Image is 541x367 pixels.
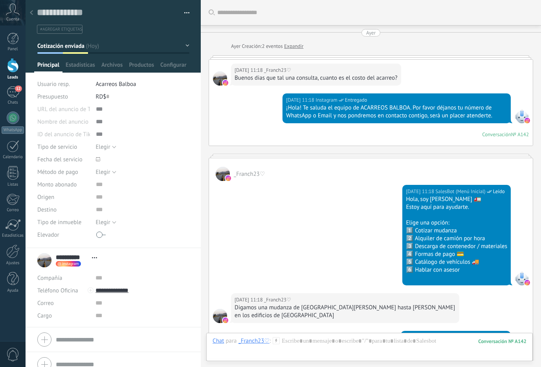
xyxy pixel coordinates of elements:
span: Destino [37,207,57,213]
div: Leads [2,75,24,80]
button: Elegir [96,166,116,178]
span: Instagram [515,109,529,123]
img: instagram.svg [226,175,231,181]
div: RD$ [96,90,190,103]
div: Usuario resp. [37,78,90,90]
img: instagram.svg [524,280,530,285]
span: Elevador [37,232,59,238]
div: Calendario [2,155,24,160]
div: Digamos una mudanza de [GEOGRAPHIC_DATA][PERSON_NAME] hasta [PERSON_NAME] en los edificios de [GE... [235,304,456,320]
span: Elegir [96,168,110,176]
span: _Franch23♡ [264,296,291,304]
span: Nombre del anuncio de TikTok [37,119,114,125]
div: Destino [37,203,90,216]
span: Cargo [37,313,52,319]
div: Compañía [37,272,90,284]
div: Elige una opción: [406,219,507,227]
span: Elegir [96,219,110,226]
span: SalesBot [515,271,529,285]
span: ID del anuncio de TikTok [37,131,99,137]
span: Principal [37,61,59,73]
div: Panel [2,47,24,52]
div: URL del anuncio de TikTok [37,103,90,115]
div: 4️⃣ Formas de pago 💳 [406,250,507,258]
div: Presupuesto [37,90,90,103]
img: instagram.svg [524,118,530,123]
div: Monto abonado [37,178,90,191]
span: Tipo de inmueble [37,219,81,225]
div: Método de pago [37,166,90,178]
div: Creación: [231,42,303,50]
div: Origen [37,191,90,203]
div: Estadísticas [2,233,24,238]
span: Productos [129,61,154,73]
span: Fecha del servicio [37,157,83,163]
span: _Franch23♡ [234,170,265,178]
div: [DATE] 11:18 [406,188,435,195]
button: Elegir [96,216,116,228]
div: ID del anuncio de TikTok [37,128,90,141]
span: Origen [37,194,54,200]
div: WhatsApp [2,126,24,134]
div: Hola, soy [PERSON_NAME] 🚛 [406,195,507,203]
div: Chats [2,100,24,105]
div: Listas [2,182,24,187]
button: Elegir [96,141,116,153]
div: ¡Hola! Te saluda el equipo de ACARREOS BALBOA. Por favor déjanos tu número de WhatsApp o Email y ... [286,104,507,120]
span: URL del anuncio de TikTok [37,106,104,112]
div: 142 [478,338,526,345]
div: Ayuda [2,288,24,293]
span: _Franch23♡ [213,71,227,86]
div: № A142 [511,131,529,138]
div: [DATE] 11:18 [286,96,315,104]
div: Ayer [366,29,376,37]
div: Ayer [231,42,242,50]
div: Tipo de servicio [37,141,90,153]
span: Cuenta [6,17,19,22]
span: Configurar [160,61,186,73]
span: Correo [37,299,54,307]
div: 5️⃣ Catálogo de vehículos 🚚 [406,258,507,266]
div: Fecha del servicio [37,153,90,166]
span: Instagram [315,96,337,104]
div: Elevador [37,228,90,241]
span: SalesBot (Menú Inicial) [435,188,485,195]
div: [DATE] 11:18 [235,296,264,304]
span: Presupuesto [37,93,68,100]
div: Correo [2,208,24,213]
span: 12 [15,86,22,92]
span: _Franch23♡ [213,309,227,323]
div: Buenos dias que tal una consulta, cuanto es el costo del acarreo? [235,74,398,82]
span: Leído [493,188,505,195]
span: instagram [62,262,79,266]
div: Cargo [37,309,90,322]
span: Elegir [96,143,110,151]
div: Estoy aquí para ayudarte. [406,203,507,211]
div: 2️⃣ Alquiler de camión por hora [406,235,507,243]
div: 6️⃣ Hablar con asesor [406,266,507,274]
span: Tipo de servicio [37,144,77,150]
span: Teléfono Oficina [37,287,78,294]
span: _Franch23♡ [216,167,230,181]
div: 3️⃣ Descarga de contenedor / materiales [406,243,507,250]
span: : [270,337,271,345]
span: Monto abonado [37,182,77,188]
span: #agregar etiquetas [40,27,82,32]
span: Entregado [345,96,367,104]
div: Ajustes [2,261,24,266]
span: Estadísticas [66,61,95,73]
div: Nombre del anuncio de TikTok [37,115,90,128]
div: [DATE] 11:18 [235,66,264,74]
span: Acarreos Balboa [96,80,136,88]
span: _Franch23♡ [264,66,291,74]
span: para [226,337,237,345]
span: Método de pago [37,169,78,175]
span: Usuario resp. [37,80,70,88]
button: Correo [37,297,54,309]
div: 1️⃣ Cotizar mudanza [406,227,507,235]
div: Tipo de inmueble [37,216,90,228]
div: Conversación [482,131,511,138]
img: instagram.svg [223,318,228,323]
a: Expandir [284,42,303,50]
span: Archivos [101,61,123,73]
